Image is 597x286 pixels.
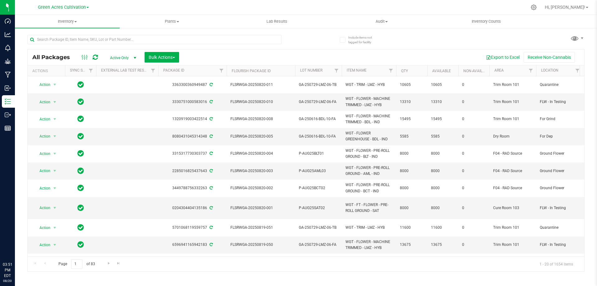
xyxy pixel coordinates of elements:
div: 8080431045314348 [157,134,228,139]
span: Trim Room 101 [493,242,532,248]
span: WGT - FLOWER - MACHINE TRIMMED - LMZ - HYB [345,239,392,251]
span: Action [34,98,51,106]
span: Ground Flower [540,168,579,174]
button: Export to Excel [482,52,524,63]
span: Inventory Counts [463,19,509,24]
a: Non-Available [463,69,491,73]
span: 0 [462,82,486,88]
span: For Grind [540,116,579,122]
span: WGT - FLOWER - PRE-ROLL GROUND - BLT - IND [345,148,392,160]
span: FLSRWGA-20250820-002 [230,185,291,191]
span: 11600 [431,225,455,231]
span: In Sync [77,184,84,192]
a: Package ID [163,68,184,73]
span: FLW - In Testing [540,205,579,211]
span: 0 [462,205,486,211]
span: 13675 [400,242,423,248]
span: WGT - FLOWER GREENHOUSE - BDL - IND [345,130,392,142]
span: Trim Room 101 [493,225,532,231]
span: GA-250616-BDL-10-FA [299,134,338,139]
span: F04 - RAD Source [493,168,532,174]
span: FLSRWGA-20250820-005 [230,134,291,139]
span: 0 [462,225,486,231]
span: All Packages [32,54,76,61]
span: WGT - FT - FLOWER - PRE-ROLL GROUND - SAT [345,202,392,214]
span: FLSRWGA-20250820-004 [230,151,291,157]
span: Green Acres Cultivation [38,5,86,10]
span: select [51,80,59,89]
span: FLSRWGA-20250820-010 [230,99,291,105]
span: Sync from Compliance System [209,169,213,173]
span: 5585 [431,134,455,139]
div: 3315317730303737 [157,151,228,157]
inline-svg: Grow [5,58,11,64]
div: 6596941165942183 [157,242,228,248]
span: Action [34,80,51,89]
span: 15495 [400,116,423,122]
a: Filter [386,65,396,76]
span: 8000 [400,205,423,211]
span: In Sync [77,115,84,123]
div: 5701068119559757 [157,225,228,231]
span: Sync from Compliance System [209,82,213,87]
span: 8000 [400,168,423,174]
span: 10605 [400,82,423,88]
span: Action [34,204,51,212]
a: Item Name [347,68,367,73]
span: select [51,98,59,106]
span: F04 - RAD Source [493,151,532,157]
span: Quarantine [540,225,579,231]
span: 8000 [431,151,455,157]
span: Sync from Compliance System [209,100,213,104]
a: Filter [572,65,583,76]
a: Inventory Counts [434,15,539,28]
span: In Sync [77,223,84,232]
span: Dry Room [493,134,532,139]
a: Area [494,68,504,73]
a: Sync Status [70,68,94,73]
span: Inventory [15,19,120,24]
a: Go to the last page [114,259,123,268]
a: Lab Results [224,15,329,28]
span: 11600 [400,225,423,231]
span: FLSRWGA-20250820-003 [230,168,291,174]
div: 1320919003422514 [157,116,228,122]
span: Sync from Compliance System [209,206,213,210]
span: WGT - FLOWER - PRE-ROLL GROUND - BCT - IND [345,182,392,194]
span: Ground Flower [540,151,579,157]
span: select [51,166,59,175]
span: P-AUG25AML03 [299,168,338,174]
span: GA-250616-BDL-10-FA [299,116,338,122]
span: Audit [330,19,434,24]
a: Flourish Package ID [232,69,271,73]
a: Filter [526,65,536,76]
span: GA-250729-LMZ-06-FA [299,99,338,105]
div: 3363300360949487 [157,82,228,88]
span: 15495 [431,116,455,122]
span: Sync from Compliance System [209,242,213,247]
button: Bulk Actions [145,52,179,63]
span: Action [34,132,51,141]
span: Cure Room 103 [493,205,532,211]
span: FLW - In Testing [540,242,579,248]
span: WGT - FLOWER - PRE-ROLL GROUND - AML - IND [345,165,392,177]
span: In Sync [77,204,84,212]
span: WGT - TRIM - LMZ - HYB [345,82,392,88]
span: Sync from Compliance System [209,134,213,138]
span: WGT - TRIM - LMZ - HYB [345,225,392,231]
a: Qty [401,69,408,73]
span: Bulk Actions [149,55,175,60]
span: Action [34,241,51,249]
span: In Sync [77,149,84,158]
span: In Sync [77,240,84,249]
inline-svg: Analytics [5,31,11,38]
span: P-AUG25BCT02 [299,185,338,191]
inline-svg: Inventory [5,98,11,105]
span: FLSRWGA-20250819-051 [230,225,291,231]
span: GA-250729-LMZ-06-FA [299,242,338,248]
span: select [51,241,59,249]
span: P-AUG25SAT02 [299,205,338,211]
span: Ground Flower [540,185,579,191]
span: Lab Results [258,19,296,24]
span: 13310 [431,99,455,105]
